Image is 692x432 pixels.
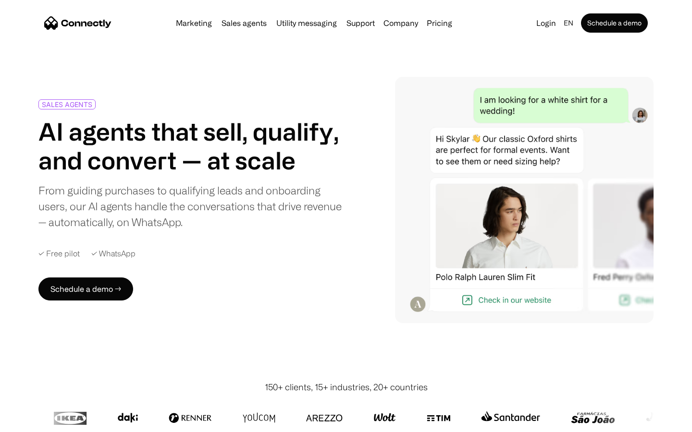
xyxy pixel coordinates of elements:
[423,19,456,27] a: Pricing
[564,16,573,30] div: en
[19,415,58,429] ul: Language list
[38,117,342,175] h1: AI agents that sell, qualify, and convert — at scale
[532,16,560,30] a: Login
[42,101,92,108] div: SALES AGENTS
[91,249,136,258] div: ✓ WhatsApp
[38,277,133,300] a: Schedule a demo →
[581,13,648,33] a: Schedule a demo
[272,19,341,27] a: Utility messaging
[265,381,428,394] div: 150+ clients, 15+ industries, 20+ countries
[38,249,80,258] div: ✓ Free pilot
[218,19,271,27] a: Sales agents
[172,19,216,27] a: Marketing
[383,16,418,30] div: Company
[343,19,379,27] a: Support
[10,414,58,429] aside: Language selected: English
[38,182,342,230] div: From guiding purchases to qualifying leads and onboarding users, our AI agents handle the convers...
